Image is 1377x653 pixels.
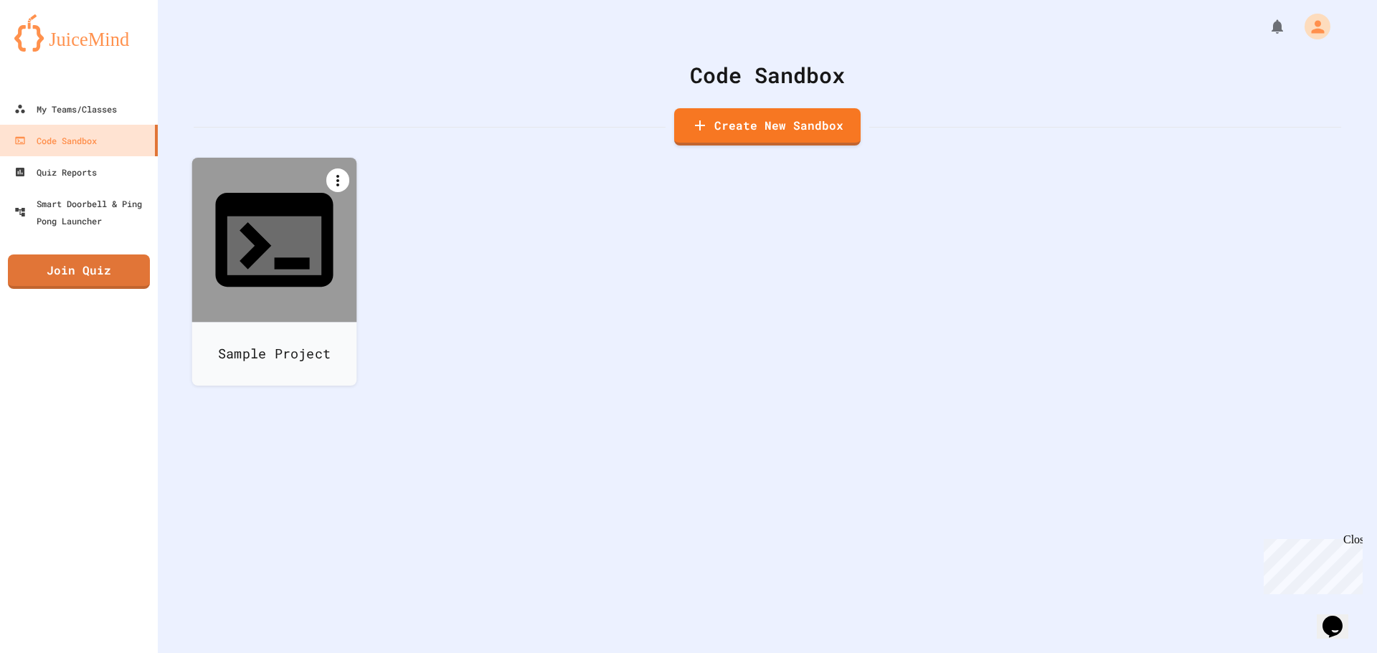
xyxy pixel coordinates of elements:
[674,108,861,146] a: Create New Sandbox
[192,322,357,386] div: Sample Project
[14,14,143,52] img: logo-orange.svg
[1317,596,1363,639] iframe: chat widget
[6,6,99,91] div: Chat with us now!Close
[1290,10,1334,43] div: My Account
[14,100,117,118] div: My Teams/Classes
[194,59,1341,91] div: Code Sandbox
[14,195,152,229] div: Smart Doorbell & Ping Pong Launcher
[14,163,97,181] div: Quiz Reports
[8,254,150,289] a: Join Quiz
[1258,533,1363,594] iframe: chat widget
[1242,14,1290,39] div: My Notifications
[14,132,97,149] div: Code Sandbox
[192,158,357,386] a: Sample Project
